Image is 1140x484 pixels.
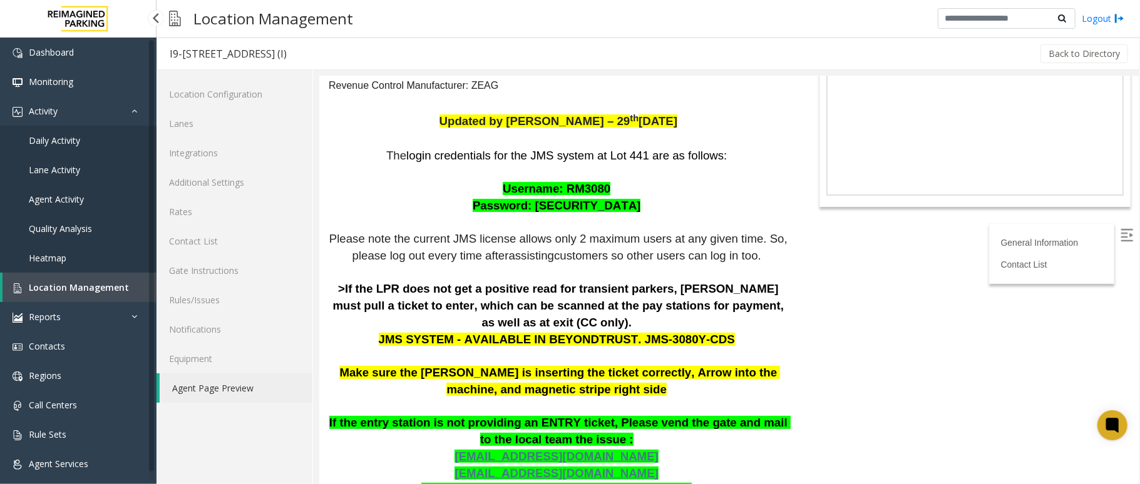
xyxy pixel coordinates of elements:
span: Username: RM3080 [183,106,291,119]
span: Heatmap [29,252,66,264]
span: Dashboard [29,46,74,58]
span: assisting [189,173,235,186]
a: Location Configuration [157,79,312,109]
span: th [311,37,319,47]
a: Rules/Issues [157,285,312,315]
img: logout [1114,12,1124,25]
span: Revenue Control Manufacturer: ZEAG [9,4,179,14]
a: Rates [157,197,312,226]
span: Reports [29,311,61,323]
div: I9-[STREET_ADDRESS] (I) [170,46,287,62]
span: Password: [SECURITY_DATA] [153,123,321,136]
span: Location Management [29,281,129,293]
img: 'icon' [13,283,23,293]
img: Open/Close Sidebar Menu [801,153,814,165]
img: 'icon' [13,107,23,117]
span: Daily Activity [29,134,80,146]
span: customers so other users can log in too. [235,173,442,186]
span: Make sure the [PERSON_NAME] is inserting the ticket correctly, Arrow into the machine, and magnet... [20,290,461,320]
span: Activity [29,105,58,117]
a: Logout [1082,12,1124,25]
img: 'icon' [13,313,23,323]
img: pageIcon [169,3,181,34]
img: 'icon' [13,460,23,470]
a: [EMAIL_ADDRESS][DOMAIN_NAME] [135,392,339,403]
span: If the entry station is not providing an ENTRY ticket, Please vend the gate and mail to the local... [10,340,471,370]
a: Gate Instructions [157,256,312,285]
span: The [67,73,87,86]
img: 'icon' [13,78,23,88]
a: Notifications [157,315,312,344]
a: [EMAIL_ADDRESS][DOMAIN_NAME] [135,375,339,386]
span: Quality Analysis [29,223,92,234]
a: Lanes [157,109,312,138]
span: mark in Cc: [102,406,166,420]
span: Regions [29,370,61,381]
span: Agent Activity [29,193,84,205]
a: General Information [682,161,759,171]
a: Additional Settings [157,168,312,197]
span: [EMAIL_ADDRESS][DOMAIN_NAME] [135,390,339,403]
a: Contact List [682,183,728,193]
span: >If the LPR does not get a positive read for transient parkers, [PERSON_NAME] must pull a ticket ... [14,206,468,252]
span: [EMAIL_ADDRESS][DOMAIN_NAME] [135,373,339,386]
span: Agent Services [29,458,88,470]
h3: Location Management [187,3,359,34]
span: Lane Activity [29,164,80,176]
button: Back to Directory [1040,44,1128,63]
img: 'icon' [13,430,23,440]
span: Contacts [29,340,65,352]
span: [EMAIL_ADDRESS][DOMAIN_NAME] [166,406,369,420]
a: Equipment [157,344,312,373]
span: login credentials for the JMS system at Lot 441 are as follows: [87,73,408,86]
span: [DATE] [319,38,358,51]
img: 'icon' [13,401,23,411]
img: 'icon' [13,342,23,352]
img: 'icon' [13,48,23,58]
img: 'icon' [13,371,23,381]
span: Updated by [PERSON_NAME] – 29 [120,38,311,51]
span: Call Centers [29,399,77,411]
span: Rule Sets [29,428,66,440]
a: Location Management [3,273,157,302]
a: Agent Page Preview [160,373,312,403]
a: Contact List [157,226,312,256]
span: JMS SYSTEM - AVAILABLE IN BEYONDTRUST. JMS-3080Y-CDS [59,256,416,270]
a: Integrations [157,138,312,168]
span: Please note the current JMS license allows only 2 maximum users at any given time. So, please log... [10,156,471,186]
span: Monitoring [29,76,73,88]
